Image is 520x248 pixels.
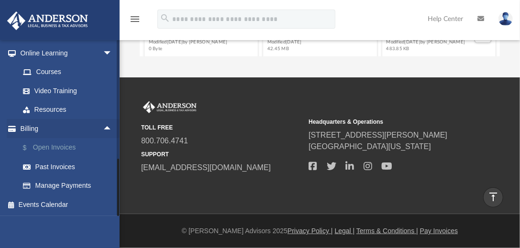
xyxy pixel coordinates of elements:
[386,45,472,52] span: 483.85 KB
[498,12,513,26] img: User Pic
[7,195,127,214] a: Events Calendar
[483,187,503,207] a: vertical_align_top
[103,43,122,63] span: arrow_drop_down
[475,33,492,43] button: More options
[103,119,122,139] span: arrow_drop_up
[141,101,199,114] img: Anderson Advisors Platinum Portal
[148,39,227,45] span: Modified [DATE] by [PERSON_NAME]
[13,81,117,100] a: Video Training
[120,226,520,236] div: © [PERSON_NAME] Advisors 2025
[141,137,188,145] a: 800.706.4741
[386,39,472,45] span: Modified [DATE] by [PERSON_NAME]
[13,63,122,82] a: Courses
[13,157,127,176] a: Past Invoices
[288,227,333,235] a: Privacy Policy |
[141,123,302,132] small: TOLL FREE
[28,142,33,154] span: $
[148,45,227,52] span: 0 Byte
[4,11,91,30] img: Anderson Advisors Platinum Portal
[7,119,127,138] a: Billingarrow_drop_up
[141,150,302,159] small: SUPPORT
[356,227,418,235] a: Terms & Conditions |
[13,176,127,195] a: Manage Payments
[160,13,170,23] i: search
[267,39,302,45] span: Modified [DATE]
[13,100,122,119] a: Resources
[129,13,141,25] i: menu
[335,227,355,235] a: Legal |
[267,45,302,52] span: 42.45 MB
[309,142,431,151] a: [GEOGRAPHIC_DATA][US_STATE]
[420,227,458,235] a: Pay Invoices
[309,131,447,139] a: [STREET_ADDRESS][PERSON_NAME]
[13,138,127,158] a: $Open Invoices
[487,191,499,203] i: vertical_align_top
[129,18,141,25] a: menu
[309,118,469,126] small: Headquarters & Operations
[7,43,122,63] a: Online Learningarrow_drop_down
[141,163,271,172] a: [EMAIL_ADDRESS][DOMAIN_NAME]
